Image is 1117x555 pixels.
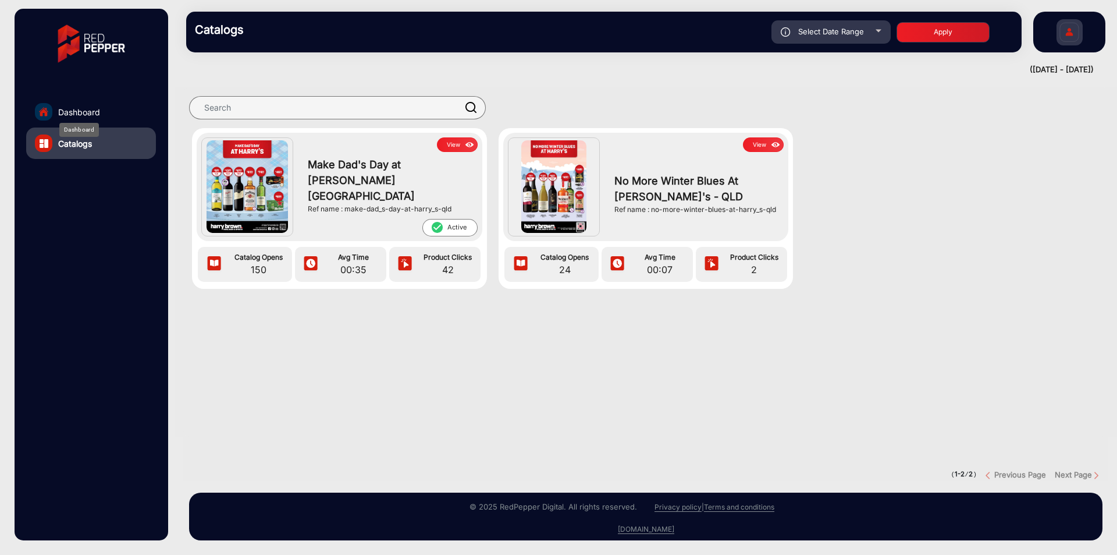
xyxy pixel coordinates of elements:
img: icon [463,139,476,151]
img: icon [302,256,319,273]
button: Apply [897,22,990,43]
span: 150 [227,263,289,277]
span: Make Dad's Day at [PERSON_NAME][GEOGRAPHIC_DATA] [308,157,471,204]
img: Make Dad's Day at Harry's - QLD [207,140,289,233]
img: icon [609,256,626,273]
img: previous button [986,471,994,480]
a: Dashboard [26,96,156,128]
span: Catalog Opens [534,252,596,263]
a: Terms and conditions [704,503,774,512]
span: Avg Time [630,252,690,263]
button: Viewicon [743,137,784,152]
a: Privacy policy [654,503,702,512]
pre: ( / ) [951,469,977,480]
img: icon [512,256,529,273]
input: Search [189,96,486,119]
img: icon [205,256,223,273]
a: | [702,503,704,511]
strong: 2 [969,470,973,478]
strong: Previous Page [994,470,1046,479]
img: vmg-logo [49,15,133,73]
span: 2 [724,263,784,277]
span: Avg Time [323,252,383,263]
div: ([DATE] - [DATE]) [175,64,1094,76]
img: prodSearch.svg [465,102,477,113]
span: 24 [534,263,596,277]
img: icon [781,27,791,37]
span: Dashboard [58,106,100,118]
a: [DOMAIN_NAME] [618,525,674,534]
img: icon [769,139,782,151]
h3: Catalogs [195,23,358,37]
img: Next button [1092,471,1101,480]
strong: 1-2 [955,470,965,478]
span: Product Clicks [724,252,784,263]
img: home [38,107,49,117]
img: icon [703,256,720,273]
button: Viewicon [437,137,478,152]
div: Ref name : make-dad_s-day-at-harry_s-qld [308,204,471,214]
div: Dashboard [59,123,99,137]
img: catalog [40,139,48,148]
span: Active [422,219,478,236]
div: Ref name : no-more-winter-blues-at-harry_s-qld [614,204,778,215]
img: No More Winter Blues At Harry's - QLD [521,140,586,233]
span: 00:07 [630,263,690,277]
span: 42 [418,263,478,277]
span: 00:35 [323,263,383,277]
span: No More Winter Blues At [PERSON_NAME]'s - QLD [614,173,778,204]
span: Catalog Opens [227,252,289,263]
span: Select Date Range [798,27,864,36]
img: Sign%20Up.svg [1057,13,1082,54]
strong: Next Page [1055,470,1092,479]
span: Product Clicks [418,252,478,263]
mat-icon: check_circle [431,221,443,234]
small: © 2025 RedPepper Digital. All rights reserved. [469,502,637,511]
img: icon [396,256,414,273]
a: Catalogs [26,128,156,159]
span: Catalogs [58,137,92,150]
